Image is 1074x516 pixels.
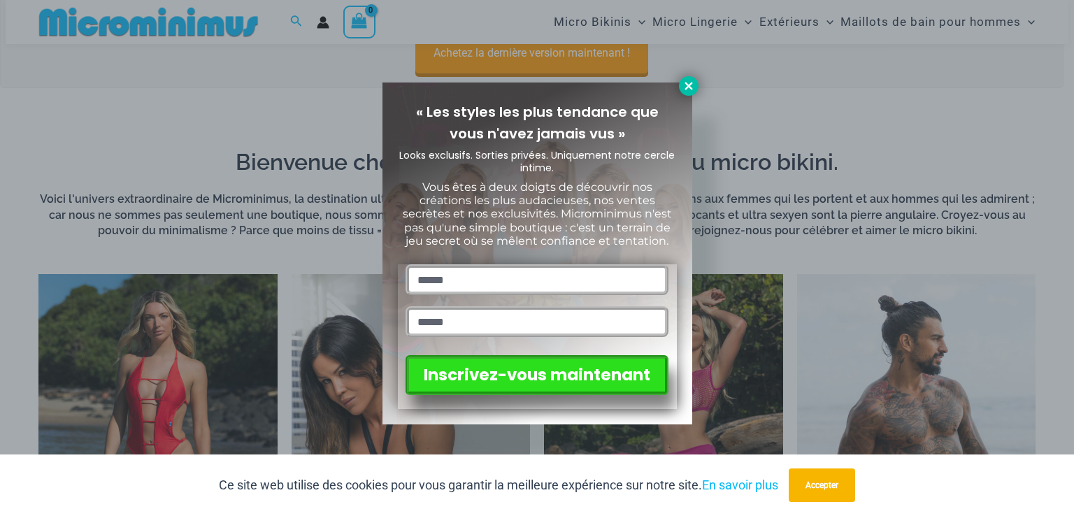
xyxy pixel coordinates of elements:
[424,364,650,386] font: Inscrivez-vous maintenant
[406,355,668,395] button: Inscrivez-vous maintenant
[399,148,675,175] font: Looks exclusifs. Sorties privées. Uniquement notre cercle intime.
[679,76,699,96] button: Fermer
[805,480,838,490] font: Accepter
[416,102,659,143] font: « Les styles les plus tendance que vous n'avez jamais vus »
[702,478,778,492] a: En savoir plus
[403,180,672,248] font: Vous êtes à deux doigts de découvrir nos créations les plus audacieuses, nos ventes secrètes et n...
[789,468,855,502] button: Accepter
[219,478,702,492] font: Ce site web utilise des cookies pour vous garantir la meilleure expérience sur notre site.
